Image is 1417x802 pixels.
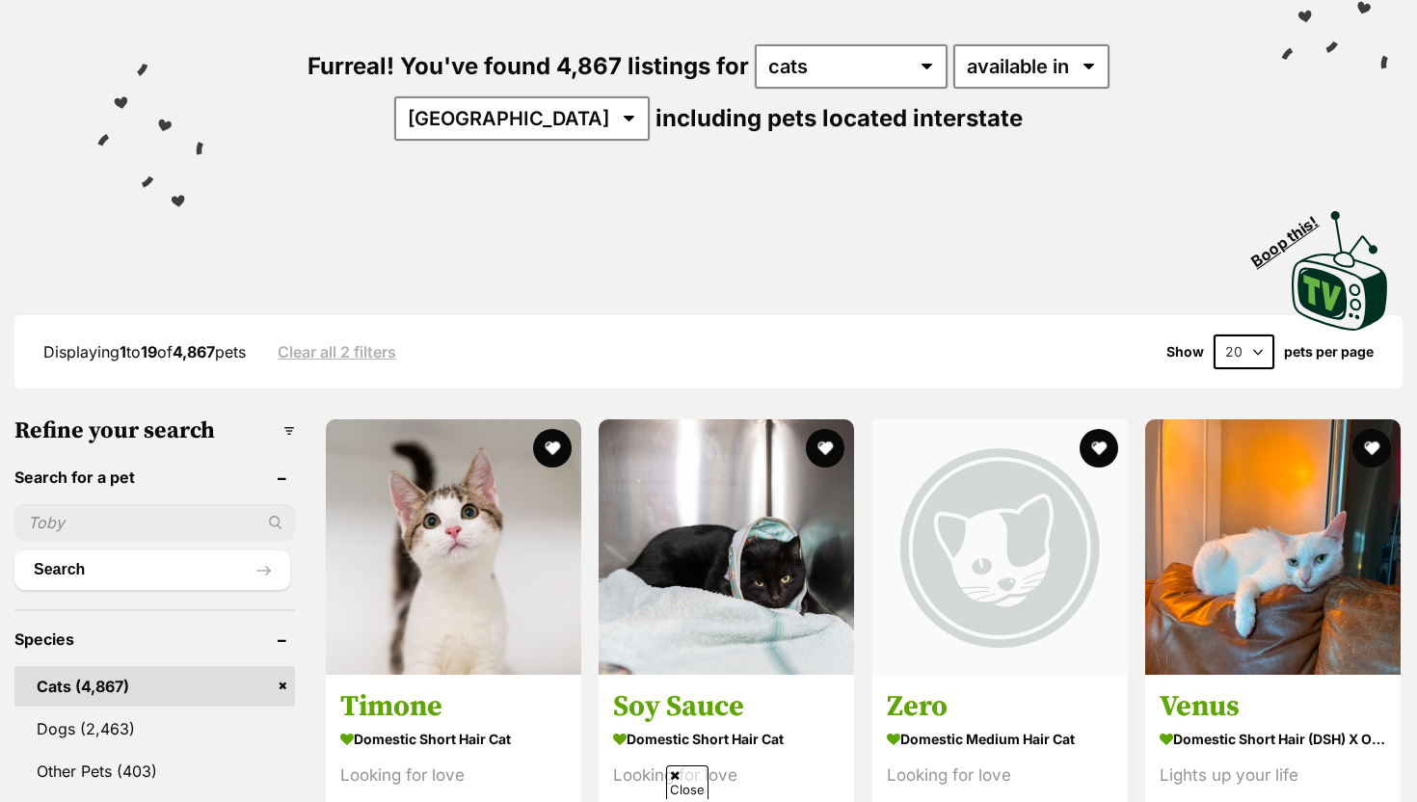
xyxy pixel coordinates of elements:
span: including pets located interstate [655,104,1023,132]
button: favourite [1352,429,1391,468]
h3: Refine your search [14,417,295,444]
a: Other Pets (403) [14,751,295,791]
button: Search [14,550,290,589]
div: Looking for love [887,762,1113,789]
img: Venus - Domestic Short Hair (DSH) x Oriental Shorthair Cat [1145,419,1401,675]
img: PetRescue TV logo [1292,211,1388,331]
label: pets per page [1284,344,1374,360]
h3: Soy Sauce [613,688,840,725]
div: Looking for love [340,762,567,789]
h3: Timone [340,688,567,725]
span: Boop this! [1248,200,1337,270]
img: Timone - Domestic Short Hair Cat [326,419,581,675]
div: Looking for love [613,762,840,789]
header: Search for a pet [14,468,295,486]
h3: Zero [887,688,1113,725]
a: Cats (4,867) [14,666,295,707]
span: Close [666,765,708,799]
img: Soy Sauce - Domestic Short Hair Cat [599,419,854,675]
strong: Domestic Short Hair Cat [340,725,567,753]
a: Boop this! [1292,194,1388,334]
strong: 19 [141,342,157,361]
a: Clear all 2 filters [278,343,396,361]
span: Show [1166,344,1204,360]
button: favourite [806,429,844,468]
strong: Domestic Medium Hair Cat [887,725,1113,753]
strong: 4,867 [173,342,215,361]
header: Species [14,630,295,648]
span: Displaying to of pets [43,342,246,361]
div: Lights up your life [1160,762,1386,789]
h3: Venus [1160,688,1386,725]
strong: Domestic Short Hair (DSH) x Oriental Shorthair Cat [1160,725,1386,753]
button: favourite [532,429,571,468]
a: Dogs (2,463) [14,708,295,749]
button: favourite [1079,429,1117,468]
input: Toby [14,504,295,541]
strong: Domestic Short Hair Cat [613,725,840,753]
strong: 1 [120,342,126,361]
span: Furreal! You've found 4,867 listings for [307,52,749,80]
